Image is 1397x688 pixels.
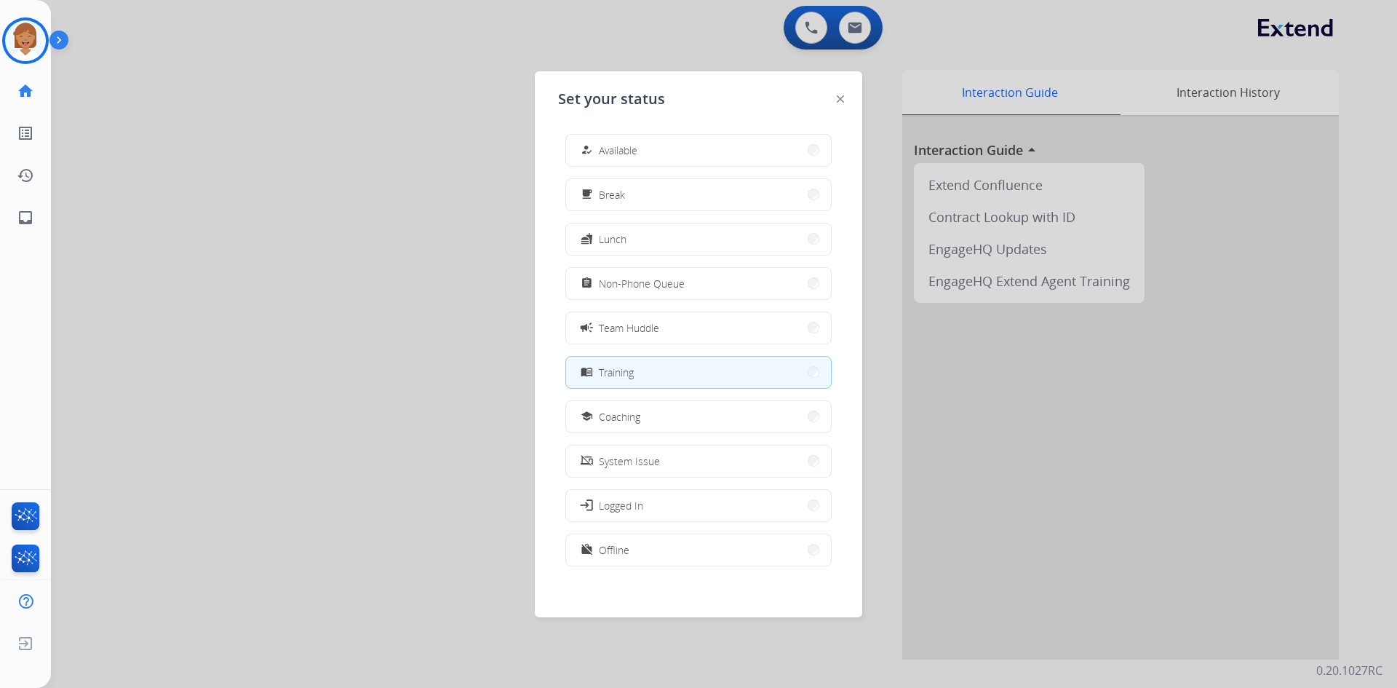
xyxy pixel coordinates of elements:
[581,544,593,556] mat-icon: work_off
[566,224,831,255] button: Lunch
[566,268,831,299] button: Non-Phone Queue
[599,232,626,247] span: Lunch
[599,187,625,202] span: Break
[566,135,831,166] button: Available
[17,167,34,184] mat-icon: history
[599,454,660,469] span: System Issue
[566,446,831,477] button: System Issue
[17,209,34,226] mat-icon: inbox
[581,144,593,157] mat-icon: how_to_reg
[599,409,640,424] span: Coaching
[599,276,685,291] span: Non-Phone Queue
[581,277,593,290] mat-icon: assignment
[566,357,831,388] button: Training
[581,455,593,467] mat-icon: phonelink_off
[17,124,34,142] mat-icon: list_alt
[599,498,643,513] span: Logged In
[599,320,659,336] span: Team Huddle
[566,534,831,566] button: Offline
[566,179,831,210] button: Break
[579,320,594,335] mat-icon: campaign
[579,498,594,513] mat-icon: login
[1316,662,1382,679] p: 0.20.1027RC
[17,82,34,100] mat-icon: home
[599,365,634,380] span: Training
[566,490,831,521] button: Logged In
[599,542,629,558] span: Offline
[599,143,637,158] span: Available
[581,366,593,379] mat-icon: menu_book
[837,95,844,103] img: close-button
[558,89,665,109] span: Set your status
[581,233,593,245] mat-icon: fastfood
[581,411,593,423] mat-icon: school
[581,189,593,201] mat-icon: free_breakfast
[5,20,46,61] img: avatar
[566,312,831,344] button: Team Huddle
[566,401,831,432] button: Coaching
